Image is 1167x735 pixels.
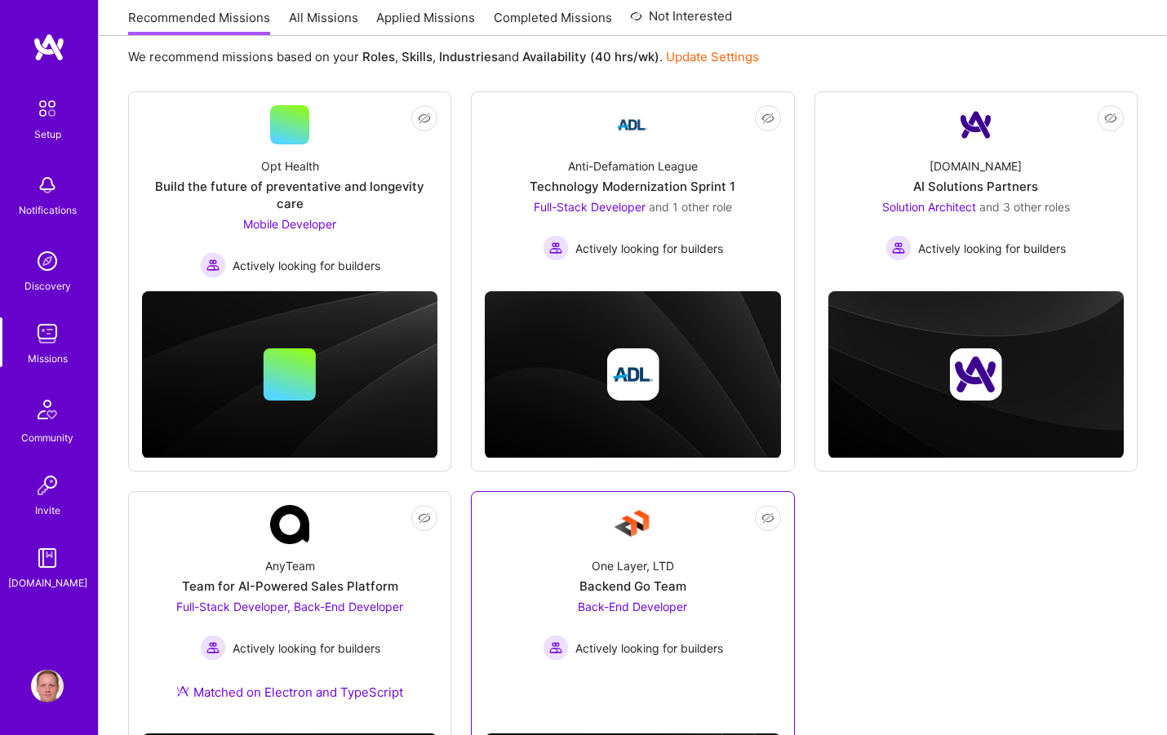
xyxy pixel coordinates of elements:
div: Matched on Electron and TypeScript [176,684,403,701]
div: Build the future of preventative and longevity care [142,178,437,212]
div: Invite [35,502,60,519]
span: Solution Architect [882,200,976,214]
div: [DOMAIN_NAME] [930,157,1022,175]
img: Company Logo [613,505,652,544]
span: Actively looking for builders [575,640,723,657]
img: Company logo [606,348,659,401]
span: and 1 other role [649,200,732,214]
i: icon EyeClosed [761,112,774,125]
a: Company LogoAnti-Defamation LeagueTechnology Modernization Sprint 1Full-Stack Developer and 1 oth... [485,105,780,275]
a: Company LogoAnyTeamTeam for AI-Powered Sales PlatformFull-Stack Developer, Back-End Developer Act... [142,505,437,720]
b: Industries [439,49,498,64]
a: User Avatar [27,670,68,702]
a: Completed Missions [494,9,612,36]
a: Not Interested [630,7,732,36]
a: Recommended Missions [128,9,270,36]
div: Discovery [24,277,71,294]
a: Company Logo[DOMAIN_NAME]AI Solutions PartnersSolution Architect and 3 other rolesActively lookin... [828,105,1124,275]
a: Applied Missions [376,9,475,36]
a: All Missions [289,9,358,36]
img: Community [28,390,67,429]
div: Backend Go Team [579,578,686,595]
span: Full-Stack Developer [534,200,646,214]
img: Actively looking for builders [543,235,569,261]
img: bell [31,169,64,201]
span: and 3 other roles [979,200,1070,214]
span: Actively looking for builders [233,257,380,274]
b: Skills [402,49,433,64]
img: Actively looking for builders [200,252,226,278]
img: Ateam Purple Icon [176,684,189,697]
img: cover [485,291,780,458]
img: setup [30,91,64,126]
img: guide book [31,542,64,574]
div: Notifications [19,201,77,219]
div: One Layer, LTD [592,557,674,574]
span: Actively looking for builders [233,640,380,657]
div: AnyTeam [265,557,315,574]
span: Actively looking for builders [575,240,723,257]
b: Roles [362,49,395,64]
div: Anti-Defamation League [568,157,698,175]
img: discovery [31,245,64,277]
img: teamwork [31,317,64,350]
span: Actively looking for builders [918,240,1066,257]
img: User Avatar [31,670,64,702]
a: Update Settings [666,49,759,64]
b: Availability (40 hrs/wk) [522,49,659,64]
img: Actively looking for builders [543,635,569,661]
i: icon EyeClosed [418,511,431,525]
div: Missions [28,350,68,367]
span: Back-End Developer [578,600,687,613]
img: Actively looking for builders [885,235,912,261]
img: Company Logo [956,105,996,144]
a: Company LogoOne Layer, LTDBackend Go TeamBack-End Developer Actively looking for buildersActively... [485,505,780,696]
img: Company Logo [270,505,309,544]
div: [DOMAIN_NAME] [8,574,87,591]
img: cover [828,291,1124,458]
img: Actively looking for builders [200,635,226,661]
span: Mobile Developer [243,217,336,231]
p: We recommend missions based on your , , and . [128,48,759,65]
div: Opt Health [261,157,319,175]
img: cover [142,291,437,458]
img: Invite [31,469,64,502]
span: Full-Stack Developer, Back-End Developer [176,600,403,613]
div: Team for AI-Powered Sales Platform [182,578,398,595]
img: logo [33,33,65,62]
div: Setup [34,126,61,143]
i: icon EyeClosed [761,511,774,525]
div: Community [21,429,73,446]
i: icon EyeClosed [418,112,431,125]
div: Technology Modernization Sprint 1 [530,178,735,195]
a: Opt HealthBuild the future of preventative and longevity careMobile Developer Actively looking fo... [142,105,437,278]
div: AI Solutions Partners [913,178,1038,195]
i: icon EyeClosed [1104,112,1117,125]
img: Company Logo [613,105,652,144]
img: Company logo [950,348,1002,401]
